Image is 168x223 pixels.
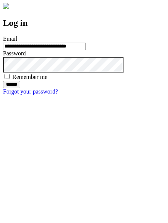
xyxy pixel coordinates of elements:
[3,36,17,42] label: Email
[3,50,26,56] label: Password
[3,88,58,95] a: Forgot your password?
[12,74,47,80] label: Remember me
[3,18,165,28] h2: Log in
[3,3,9,9] img: logo-4e3dc11c47720685a147b03b5a06dd966a58ff35d612b21f08c02c0306f2b779.png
